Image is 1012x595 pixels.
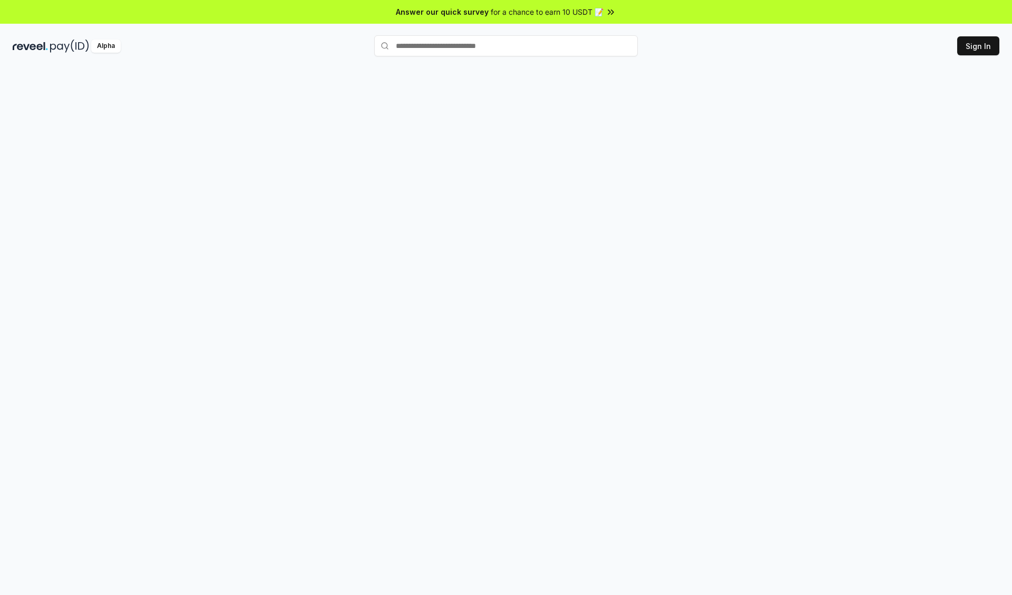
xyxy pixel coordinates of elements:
span: for a chance to earn 10 USDT 📝 [491,6,604,17]
img: reveel_dark [13,40,48,53]
button: Sign In [957,36,999,55]
span: Answer our quick survey [396,6,489,17]
img: pay_id [50,40,89,53]
div: Alpha [91,40,121,53]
